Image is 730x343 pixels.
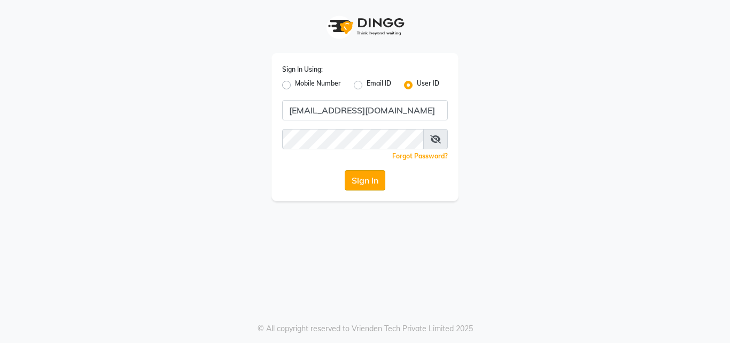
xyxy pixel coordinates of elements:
[282,129,424,149] input: Username
[367,79,391,92] label: Email ID
[282,65,323,74] label: Sign In Using:
[417,79,439,92] label: User ID
[345,170,385,190] button: Sign In
[295,79,341,92] label: Mobile Number
[392,152,448,160] a: Forgot Password?
[322,11,408,42] img: logo1.svg
[282,100,448,120] input: Username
